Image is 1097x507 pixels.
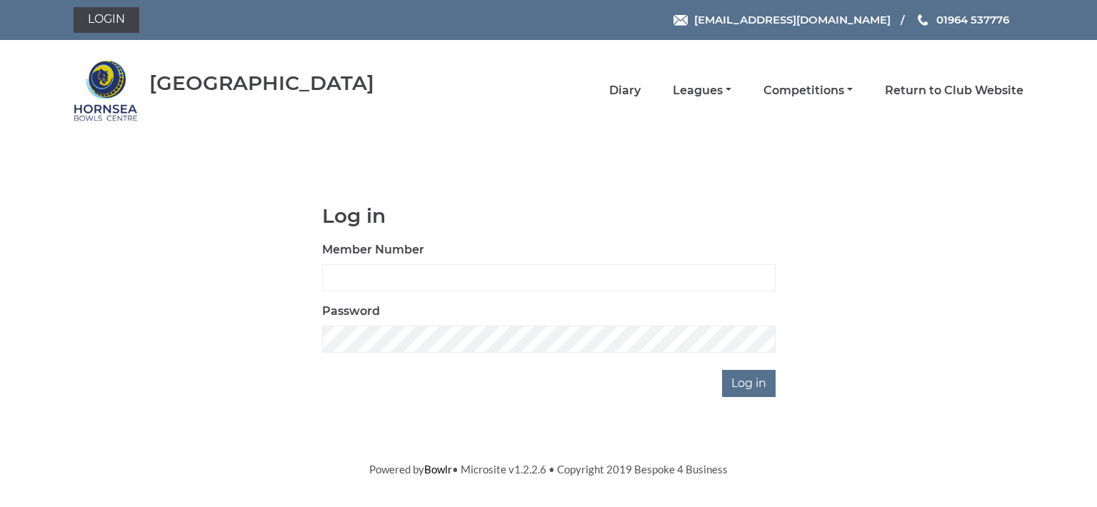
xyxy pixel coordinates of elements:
[609,83,641,99] a: Diary
[369,463,728,476] span: Powered by • Microsite v1.2.2.6 • Copyright 2019 Bespoke 4 Business
[722,370,776,397] input: Log in
[149,72,374,94] div: [GEOGRAPHIC_DATA]
[694,13,891,26] span: [EMAIL_ADDRESS][DOMAIN_NAME]
[673,83,731,99] a: Leagues
[918,14,928,26] img: Phone us
[673,11,891,28] a: Email [EMAIL_ADDRESS][DOMAIN_NAME]
[424,463,452,476] a: Bowlr
[74,59,138,123] img: Hornsea Bowls Centre
[74,7,139,33] a: Login
[322,205,776,227] h1: Log in
[885,83,1023,99] a: Return to Club Website
[322,241,424,258] label: Member Number
[763,83,853,99] a: Competitions
[673,15,688,26] img: Email
[322,303,380,320] label: Password
[936,13,1009,26] span: 01964 537776
[916,11,1009,28] a: Phone us 01964 537776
